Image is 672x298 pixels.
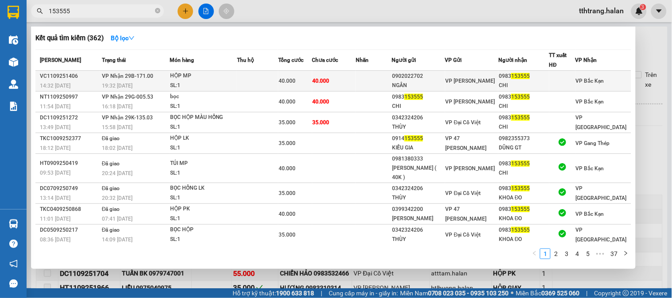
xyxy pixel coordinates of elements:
div: DC0509250217 [40,225,99,235]
span: 11:54 [DATE] [40,103,70,110]
div: SL: 1 [170,235,237,245]
li: 4 [572,248,583,259]
span: 40.000 [279,211,295,217]
span: Món hàng [170,57,194,63]
a: 1 [540,249,550,259]
a: 5 [583,249,593,259]
span: 13:14 [DATE] [40,195,70,201]
span: Nhãn [356,57,369,63]
strong: Bộ lọc [111,34,135,42]
li: Next Page [621,248,631,259]
input: Tìm tên, số ĐT hoặc mã đơn [49,6,153,16]
div: TKC0409250868 [40,205,99,214]
img: solution-icon [9,102,18,111]
span: ••• [593,248,607,259]
span: 153555 [511,115,530,121]
span: Đã giao [102,227,120,233]
span: VP Gang Thép [576,140,610,146]
span: Chưa cước [312,57,338,63]
div: VC1109251406 [40,72,99,81]
span: 153555 [511,227,530,233]
span: VP Nhận 29G-005.53 [102,94,153,100]
div: 0983 [499,159,548,168]
div: 0983 [499,92,548,102]
div: CHI [499,168,548,178]
div: DŨNG GT [499,143,548,153]
span: VP [GEOGRAPHIC_DATA] [576,227,627,243]
div: KHOA ĐO [499,235,548,244]
div: DC1109251272 [40,113,99,122]
h3: Kết quả tìm kiếm ( 362 ) [35,34,104,43]
div: [PERSON_NAME] ( 40K ) [392,164,445,182]
span: 13:49 [DATE] [40,124,70,130]
span: 15:58 [DATE] [102,124,132,130]
span: 40.000 [313,78,330,84]
span: search [37,8,43,14]
div: HỘP LK [170,134,237,143]
div: SL: 1 [170,168,237,178]
span: 153555 [404,135,423,141]
span: close-circle [155,8,160,13]
div: 0982355373 [499,134,548,143]
div: CHI [499,122,548,132]
span: 11:01 [DATE] [40,216,70,222]
div: 0981380333 [392,154,445,164]
span: 153555 [511,73,530,79]
li: 5 [583,248,593,259]
span: Tổng cước [278,57,303,63]
a: 2 [551,249,561,259]
span: 40.000 [313,99,330,105]
span: [PERSON_NAME] [40,57,81,63]
span: Đã giao [102,206,120,212]
span: Đã giao [102,160,120,167]
img: logo.jpg [11,11,78,55]
span: VP 47 [PERSON_NAME] [446,135,487,151]
div: THÙY [392,122,445,132]
a: 3 [562,249,571,259]
div: HT0909250419 [40,159,99,168]
div: SL: 1 [170,143,237,153]
span: VP 47 [PERSON_NAME] [446,206,487,222]
span: right [623,251,629,256]
div: CHI [499,81,548,90]
div: BỌC HỘP [170,225,237,235]
img: logo-vxr [8,6,19,19]
div: THÙY [392,235,445,244]
span: VP Đại Cồ Việt [446,190,481,196]
span: 153555 [511,160,530,167]
span: Thu hộ [237,57,254,63]
span: 35.000 [279,232,295,238]
span: 19:32 [DATE] [102,83,132,89]
span: VP Bắc Kạn [576,78,604,84]
div: DC0709250749 [40,184,99,193]
span: VP Gửi [445,57,462,63]
span: 40.000 [279,99,295,105]
div: 0983 [499,113,548,122]
button: right [621,248,631,259]
span: VP Đại Cồ Việt [446,232,481,238]
div: NGÂN [392,81,445,90]
span: 40.000 [279,165,295,172]
div: KIỀU GIA [392,143,445,153]
span: VP [GEOGRAPHIC_DATA] [576,185,627,201]
span: left [532,251,537,256]
span: notification [9,260,18,268]
span: VP Đại Cồ Việt [446,119,481,126]
li: Next 5 Pages [593,248,607,259]
div: BỌC HỒNG LK [170,183,237,193]
span: TT xuất HĐ [549,52,567,68]
div: TKC1009252377 [40,134,99,143]
li: 271 - [PERSON_NAME] - [GEOGRAPHIC_DATA] - [GEOGRAPHIC_DATA] [83,22,370,33]
div: SL: 1 [170,214,237,224]
div: KHOA ĐO [499,214,548,223]
span: down [128,35,135,41]
span: VP [PERSON_NAME] [446,99,495,105]
a: 37 [608,249,620,259]
span: Đã giao [102,185,120,191]
span: 20:32 [DATE] [102,195,132,201]
div: SL: 1 [170,81,237,91]
div: THÙY [392,193,445,202]
span: Đã giao [102,135,120,141]
div: 0342324206 [392,225,445,235]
